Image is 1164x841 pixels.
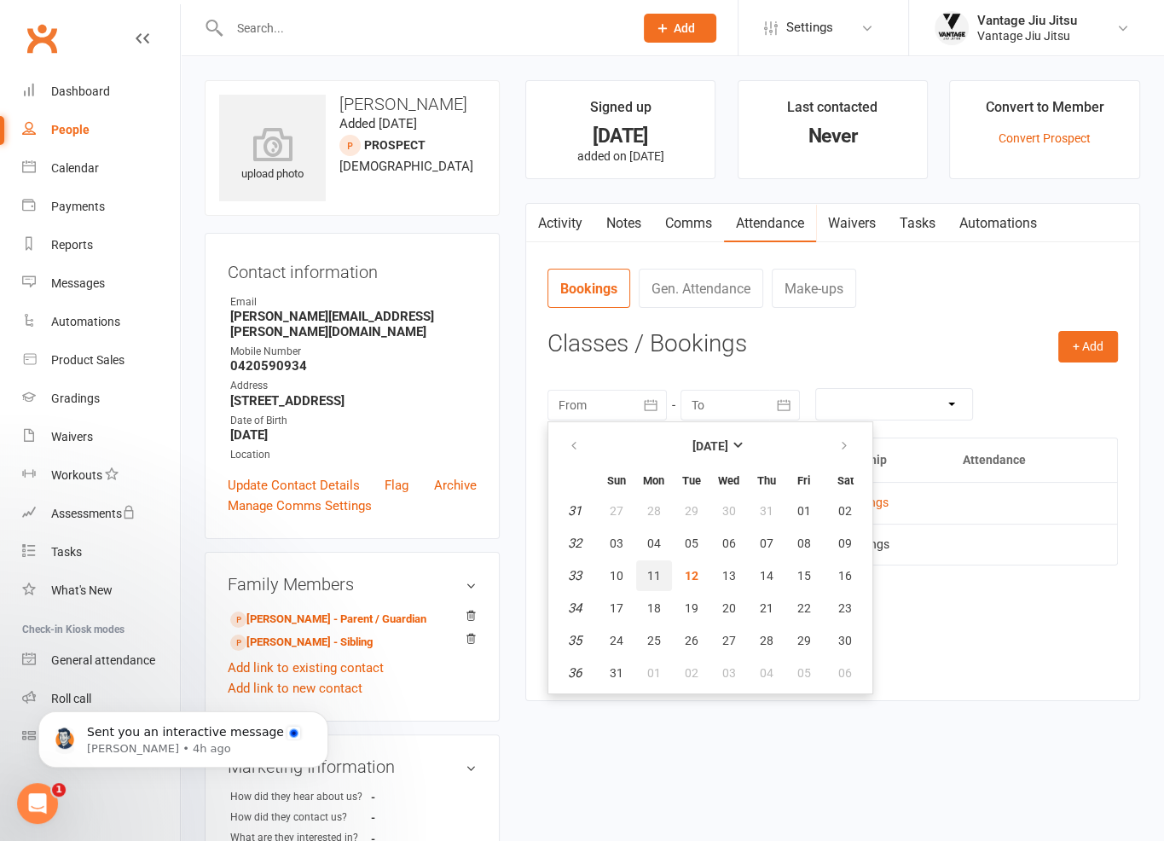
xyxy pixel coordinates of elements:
button: 10 [599,560,634,591]
button: 03 [711,658,747,688]
button: 05 [786,658,822,688]
div: Gradings [51,391,100,405]
button: 26 [674,625,709,656]
span: 03 [722,666,736,680]
span: 02 [685,666,698,680]
a: Messages [22,264,180,303]
div: Address [230,378,477,394]
div: Date of Birth [230,413,477,429]
h3: Classes / Bookings [547,331,1118,357]
small: Monday [643,474,664,487]
div: Never [754,127,912,145]
span: 05 [797,666,811,680]
strong: 0420590934 [230,358,477,374]
span: [DEMOGRAPHIC_DATA] [339,159,473,174]
button: 28 [636,496,672,526]
em: 33 [568,568,582,583]
button: 07 [749,528,785,559]
a: People [22,111,180,149]
a: [PERSON_NAME] - Sibling [230,634,373,652]
div: Vantage Jiu Jitsu [977,13,1077,28]
button: 27 [711,625,747,656]
a: Archive [434,475,477,496]
a: Notes [594,204,653,243]
strong: [STREET_ADDRESS] [230,393,477,409]
a: Automations [22,303,180,341]
small: Wednesday [718,474,739,487]
span: 05 [685,536,698,550]
em: 32 [568,536,582,551]
div: Product Sales [51,353,125,367]
button: 31 [599,658,634,688]
div: Mobile Number [230,344,477,360]
span: 28 [760,634,773,647]
button: 22 [786,593,822,623]
button: 06 [824,658,867,688]
a: Calendar [22,149,180,188]
em: 31 [568,503,582,519]
button: 18 [636,593,672,623]
button: 11 [636,560,672,591]
a: Convert Prospect [999,131,1091,145]
em: 34 [568,600,582,616]
div: [DATE] [541,127,700,145]
button: + Add [1058,331,1118,362]
span: 03 [610,536,623,550]
div: Dashboard [51,84,110,98]
button: 30 [824,625,867,656]
div: Vantage Jiu Jitsu [977,28,1077,43]
iframe: Intercom notifications message [13,676,354,795]
span: 22 [797,601,811,615]
div: Messages [51,276,105,290]
a: Product Sales [22,341,180,380]
span: 29 [797,634,811,647]
iframe: Intercom live chat [17,783,58,824]
button: 02 [824,496,867,526]
span: 23 [838,601,852,615]
span: 11 [647,569,661,583]
a: Gen. Attendance [639,269,763,308]
button: 04 [636,528,672,559]
div: Tasks [51,545,82,559]
span: Add [674,21,695,35]
span: 13 [722,569,736,583]
strong: - [371,791,469,803]
button: 08 [786,528,822,559]
h3: Contact information [228,256,477,281]
a: What's New [22,571,180,610]
button: 27 [599,496,634,526]
span: 27 [610,504,623,518]
a: Gradings [22,380,180,418]
div: Last contacted [787,96,877,127]
em: 35 [568,633,582,648]
button: 04 [749,658,785,688]
small: Thursday [757,474,776,487]
snap: prospect [364,138,426,152]
div: Waivers [51,430,93,444]
span: 30 [838,634,852,647]
a: Dashboard [22,72,180,111]
div: Workouts [51,468,102,482]
button: 13 [711,560,747,591]
span: 17 [610,601,623,615]
div: What's New [51,583,113,597]
div: How did they contact us? [230,809,371,826]
span: 10 [610,569,623,583]
div: Reports [51,238,93,252]
div: Email [230,294,477,310]
small: Saturday [837,474,854,487]
strong: [DATE] [230,427,477,443]
span: 01 [797,504,811,518]
span: Settings [786,9,833,47]
a: Tasks [888,204,947,243]
a: Waivers [816,204,888,243]
div: People [51,123,90,136]
a: Tasks [22,533,180,571]
button: 19 [674,593,709,623]
span: 16 [838,569,852,583]
span: 27 [722,634,736,647]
